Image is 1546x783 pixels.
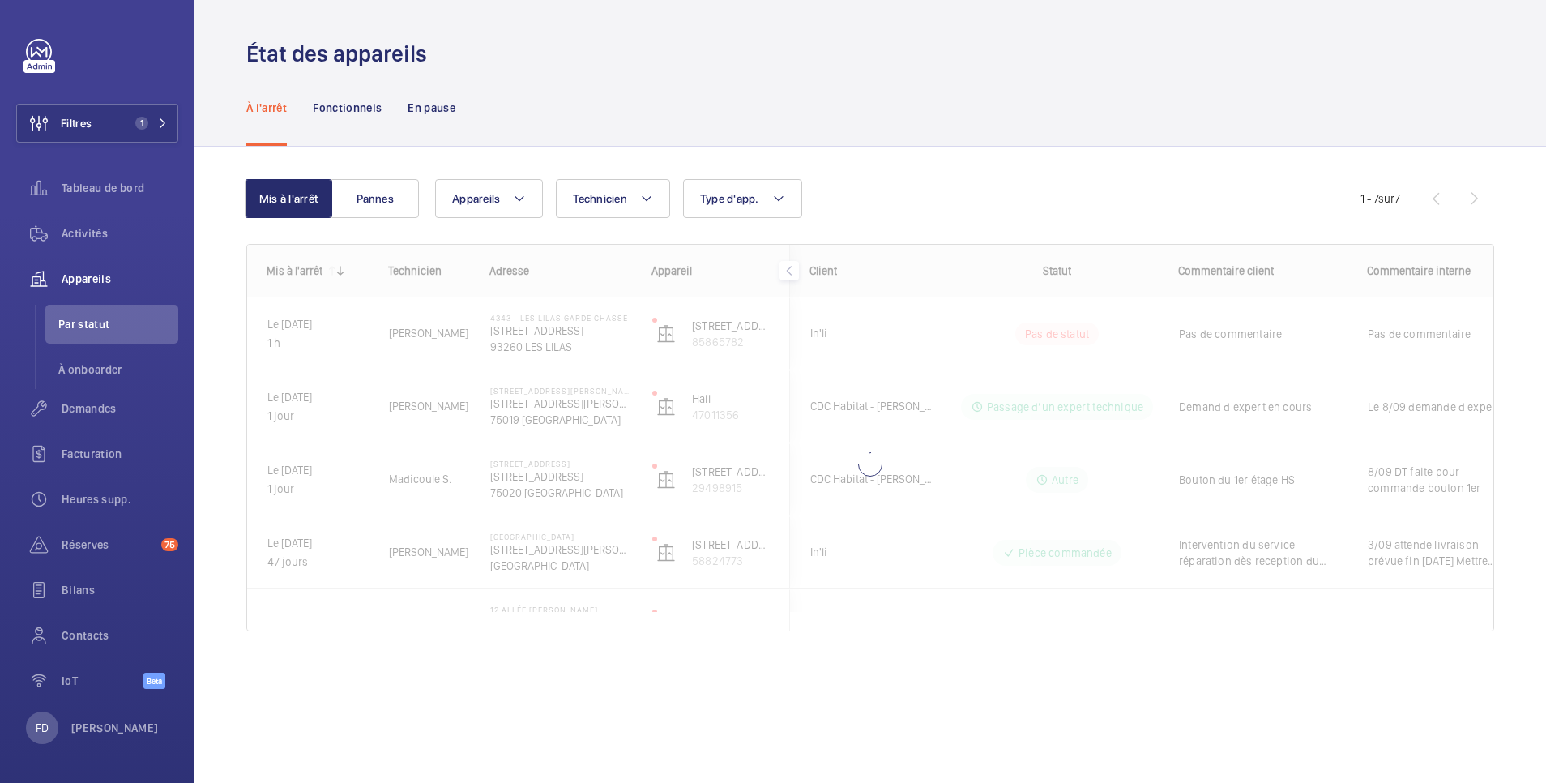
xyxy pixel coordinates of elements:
p: Fonctionnels [313,100,382,116]
span: Type d'app. [700,192,759,205]
p: En pause [408,100,455,116]
button: Pannes [331,179,419,218]
span: Appareils [452,192,500,205]
span: À onboarder [58,362,178,378]
p: À l'arrêt [246,100,287,116]
span: Beta [143,673,165,689]
span: Contacts [62,627,178,644]
span: sur [1378,192,1394,205]
span: IoT [62,673,143,689]
button: Type d'app. [683,179,802,218]
span: Bilans [62,582,178,598]
span: Activités [62,225,178,242]
span: Tableau de bord [62,180,178,196]
span: Par statut [58,316,178,332]
span: Technicien [573,192,627,205]
span: Facturation [62,446,178,462]
button: Mis à l'arrêt [245,179,332,218]
span: Filtres [61,115,92,131]
button: Technicien [556,179,670,218]
button: Filtres1 [16,104,178,143]
span: Réserves [62,537,155,553]
button: Appareils [435,179,543,218]
span: Appareils [62,271,178,287]
p: [PERSON_NAME] [71,720,159,736]
span: Demandes [62,400,178,417]
span: 1 - 7 7 [1360,193,1400,204]
h1: État des appareils [246,39,437,69]
p: FD [36,720,49,736]
span: Heures supp. [62,491,178,507]
span: 75 [161,538,178,551]
span: 1 [135,117,148,130]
